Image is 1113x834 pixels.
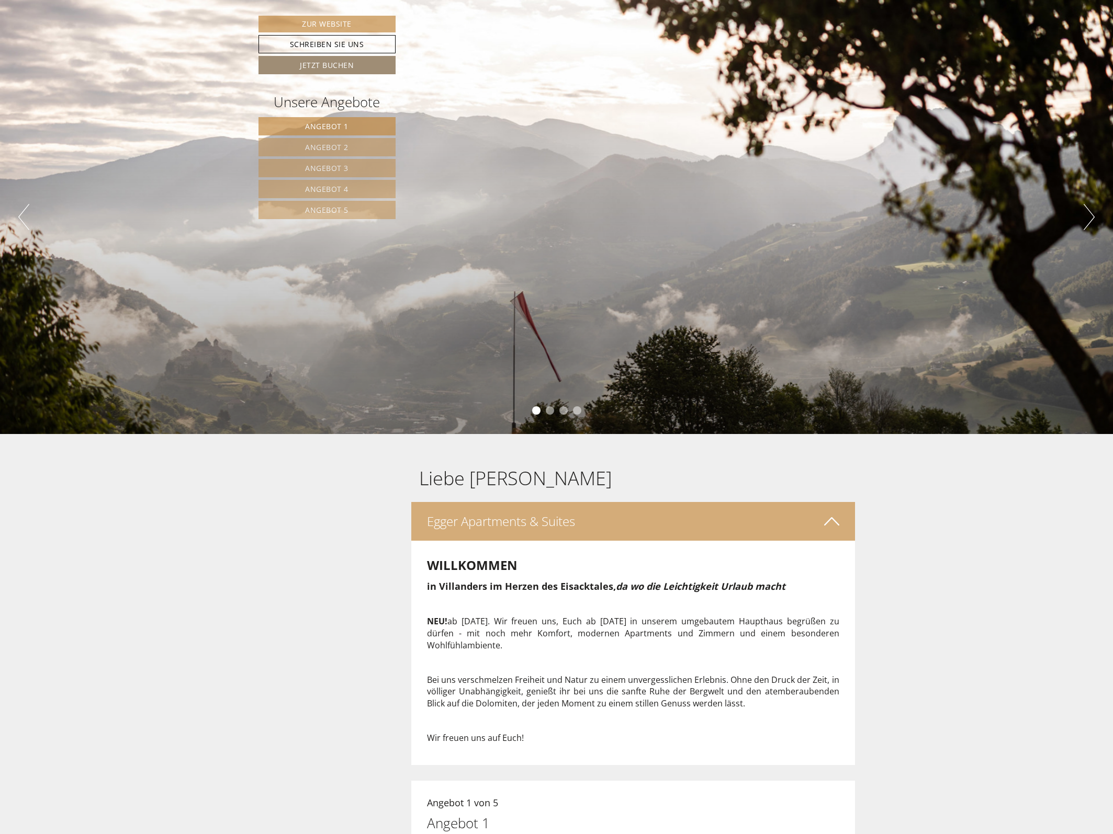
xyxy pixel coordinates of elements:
[427,556,518,574] strong: WILLKOMMEN
[258,35,396,53] a: Schreiben Sie uns
[427,580,785,592] strong: in Villanders im Herzen des Eisacktales,
[427,674,839,710] p: Bei uns verschmelzen Freiheit und Natur zu einem unvergesslichen Erlebnis. Ohne den Druck der Zei...
[258,93,396,112] div: Unsere Angebote
[427,615,447,627] strong: NEU!
[427,615,839,652] p: ab [DATE]. Wir freuen uns, Euch ab [DATE] in unserem umgebautem Haupthaus begrüßen zu dürfen - mi...
[419,468,612,489] h1: Liebe [PERSON_NAME]
[616,580,785,592] em: da wo die Leichtigkeit Urlaub macht
[258,56,396,74] a: Jetzt buchen
[629,659,637,667] img: image
[258,16,396,32] a: Zur Website
[305,184,348,194] span: Angebot 4
[427,796,498,809] span: Angebot 1 von 5
[305,205,348,215] span: Angebot 5
[411,502,855,541] div: Egger Apartments & Suites
[427,732,839,744] p: Wir freuen uns auf Euch!
[629,601,637,609] img: image
[305,142,348,152] span: Angebot 2
[305,121,348,131] span: Angebot 1
[1084,204,1095,230] button: Next
[18,204,29,230] button: Previous
[305,163,348,173] span: Angebot 3
[427,814,490,833] div: Angebot 1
